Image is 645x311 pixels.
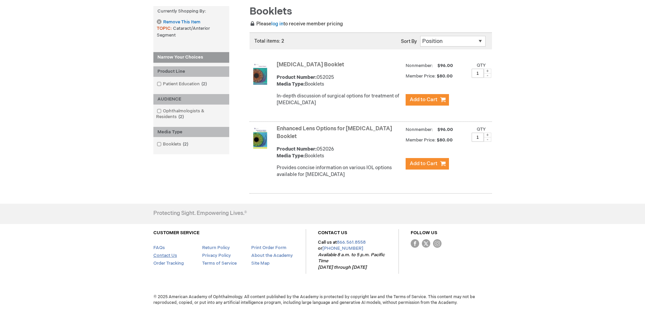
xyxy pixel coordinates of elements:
a: Remove This Item [157,19,200,25]
a: Site Map [251,261,270,266]
span: © 2025 American Academy of Ophthalmology. All content published by the Academy is protected by co... [148,294,497,306]
a: FAQs [153,245,165,250]
a: Booklets2 [155,141,191,148]
span: 2 [181,141,190,147]
span: Add to Cart [410,160,437,167]
a: Ophthalmologists & Residents2 [155,108,228,120]
div: Product Line [153,66,229,77]
button: Add to Cart [406,158,449,170]
span: 2 [177,114,186,119]
a: [MEDICAL_DATA] Booklet [277,62,344,68]
span: Booklets [250,5,292,18]
strong: Member Price: [406,137,436,143]
a: Return Policy [202,245,230,250]
div: Provides concise information on various IOL options available for [MEDICAL_DATA] [277,164,402,178]
a: Patient Education2 [155,81,210,87]
span: $80.00 [437,73,454,79]
input: Qty [472,133,484,142]
a: Contact Us [153,253,177,258]
label: Qty [477,63,486,68]
div: AUDIENCE [153,94,229,105]
a: Order Tracking [153,261,184,266]
label: Sort By [401,39,417,44]
p: Call us at or [318,239,387,271]
a: log in [271,21,283,27]
div: 052025 Booklets [277,74,402,88]
a: Print Order Form [251,245,286,250]
div: 052026 Booklets [277,146,402,159]
a: About the Academy [251,253,293,258]
div: Media Type [153,127,229,137]
a: FOLLOW US [411,230,437,236]
a: Enhanced Lens Options for [MEDICAL_DATA] Booklet [277,126,392,140]
strong: Narrow Your Choices [153,52,229,63]
img: Facebook [411,239,419,248]
button: Add to Cart [406,94,449,106]
strong: Media Type: [277,153,305,159]
label: Qty [477,127,486,132]
a: Privacy Policy [202,253,231,258]
strong: Nonmember: [406,62,433,70]
a: CUSTOMER SERVICE [153,230,199,236]
span: Add to Cart [410,96,437,103]
em: Available 8 a.m. to 5 p.m. Pacific Time [DATE] through [DATE] [318,252,385,270]
a: 866.561.8558 [337,240,366,245]
strong: Nonmember: [406,126,433,134]
span: Total items: 2 [254,38,284,44]
strong: Currently Shopping by: [153,6,229,17]
span: Remove This Item [163,19,200,25]
a: Terms of Service [202,261,237,266]
span: Please to receive member pricing [250,21,343,27]
span: $96.00 [436,63,454,68]
img: Cataract Surgery Booklet [253,63,267,85]
img: instagram [433,239,442,248]
div: In-depth discussion of surgical options for treatment of [MEDICAL_DATA] [277,93,402,106]
h4: Protecting Sight. Empowering Lives.® [153,210,247,217]
strong: Product Number: [277,146,317,152]
img: Enhanced Lens Options for Cataract Surgery Booklet [253,127,267,149]
a: CONTACT US [318,230,347,236]
strong: Media Type: [277,81,305,87]
strong: Product Number: [277,74,317,80]
span: $96.00 [436,127,454,132]
strong: Member Price: [406,73,436,79]
span: $80.00 [437,137,454,143]
span: Cataract/Anterior Segment [157,26,210,38]
img: Twitter [422,239,430,248]
input: Qty [472,69,484,78]
span: TOPIC [157,26,173,31]
a: [PHONE_NUMBER] [322,246,363,251]
span: 2 [200,81,209,87]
